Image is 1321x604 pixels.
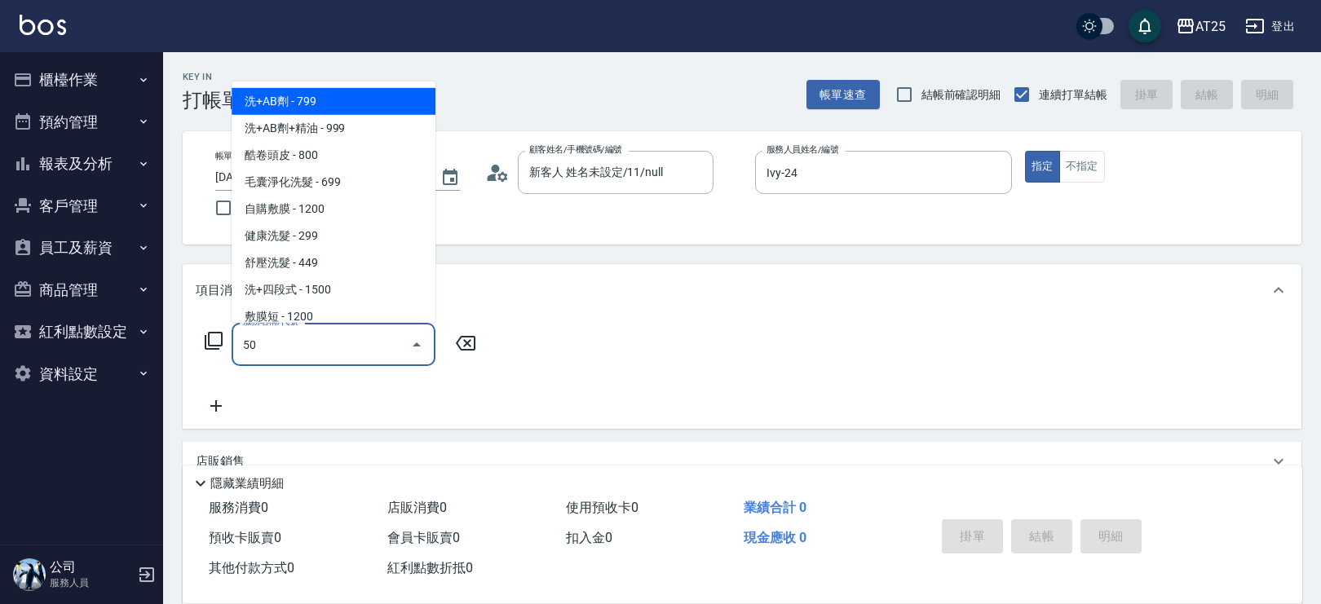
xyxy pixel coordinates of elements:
div: 項目消費 [183,264,1301,316]
span: 結帳前確認明細 [921,86,1001,104]
span: 洗+四段式 - 1500 [232,276,435,302]
label: 服務人員姓名/編號 [767,143,838,156]
span: 業績合計 0 [744,500,806,515]
span: 連續打單結帳 [1039,86,1107,104]
button: 商品管理 [7,269,157,311]
input: YYYY/MM/DD hh:mm [215,164,424,191]
span: 舒壓洗髮 - 449 [232,249,435,276]
button: save [1129,10,1161,42]
label: 顧客姓名/手機號碼/編號 [529,143,622,156]
label: 帳單日期 [215,150,250,162]
div: AT25 [1195,16,1226,37]
span: 洗+AB劑+精油 - 999 [232,114,435,141]
p: 項目消費 [196,282,245,299]
button: 預約管理 [7,101,157,143]
button: 指定 [1025,151,1060,183]
span: 健康洗髮 - 299 [232,222,435,249]
button: 登出 [1239,11,1301,42]
p: 隱藏業績明細 [210,475,284,492]
h5: 公司 [50,559,133,575]
span: 敷膜短 - 1200 [232,302,435,329]
p: 店販銷售 [196,453,245,470]
button: 櫃檯作業 [7,59,157,101]
button: 員工及薪資 [7,227,157,269]
span: 其他付款方式 0 [209,560,294,575]
span: 服務消費 0 [209,500,268,515]
span: 自購敷膜 - 1200 [232,195,435,222]
span: 酷卷頭皮 - 800 [232,141,435,168]
span: 洗+AB劑 - 799 [232,87,435,114]
span: 紅利點數折抵 0 [387,560,473,575]
button: 報表及分析 [7,143,157,185]
div: 店販銷售 [183,442,1301,481]
button: 資料設定 [7,353,157,395]
span: 預收卡販賣 0 [209,530,281,545]
h3: 打帳單 [183,89,241,112]
button: 帳單速查 [806,80,880,110]
button: 紅利點數設定 [7,311,157,353]
span: 現金應收 0 [744,530,806,545]
span: 毛囊淨化洗髮 - 699 [232,168,435,195]
span: 店販消費 0 [387,500,447,515]
button: Close [404,332,430,358]
img: Logo [20,15,66,35]
span: 扣入金 0 [566,530,612,545]
span: 使用預收卡 0 [566,500,638,515]
h2: Key In [183,72,241,82]
button: Choose date, selected date is 2025-09-23 [431,158,470,197]
button: 不指定 [1059,151,1105,183]
span: 會員卡販賣 0 [387,530,460,545]
img: Person [13,558,46,591]
button: 客戶管理 [7,185,157,227]
button: AT25 [1169,10,1232,43]
p: 服務人員 [50,575,133,590]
